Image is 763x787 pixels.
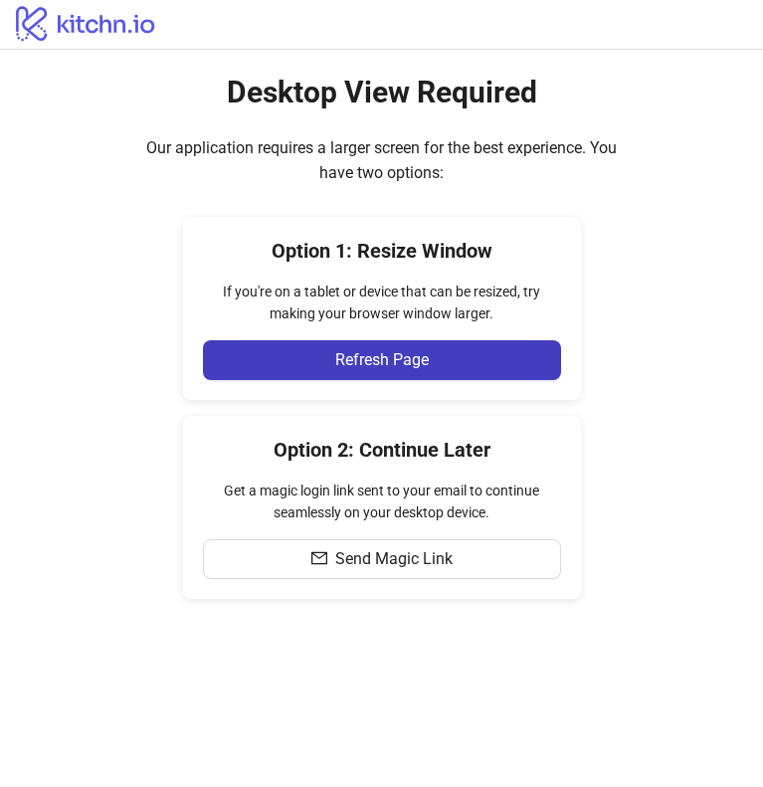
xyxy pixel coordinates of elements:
div: If you're on a tablet or device that can be resized, try making your browser window larger. [203,281,561,324]
h4: Option 1: Resize Window [203,237,561,265]
h2: Desktop View Required [227,74,537,111]
span: mail [311,550,327,566]
div: Get a magic login link sent to your email to continue seamlessly on your desktop device. [203,480,561,523]
span: Refresh Page [335,351,429,369]
button: Refresh Page [203,340,561,380]
h4: Option 2: Continue Later [203,436,561,464]
button: Send Magic Link [203,539,561,579]
div: Our application requires a larger screen for the best experience. You have two options: [133,135,631,185]
span: Send Magic Link [335,550,453,568]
